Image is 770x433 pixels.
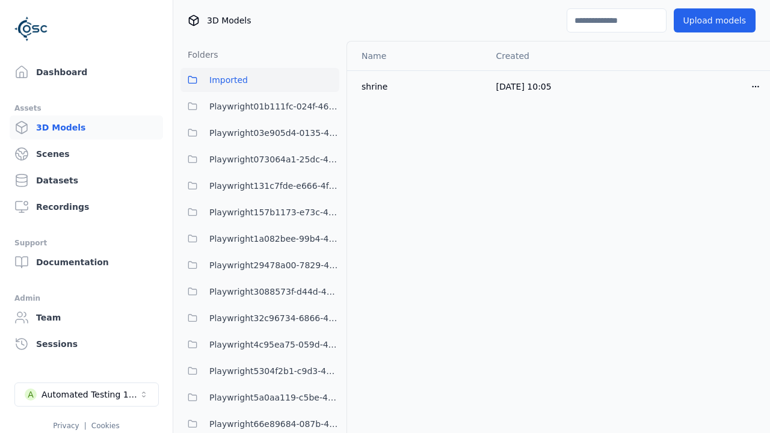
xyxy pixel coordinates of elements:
[180,68,339,92] button: Imported
[209,126,339,140] span: Playwright03e905d4-0135-4922-94e2-0c56aa41bf04
[180,147,339,171] button: Playwright073064a1-25dc-42be-bd5d-9b023c0ea8dd
[25,388,37,401] div: A
[209,284,339,299] span: Playwright3088573f-d44d-455e-85f6-006cb06f31fb
[180,280,339,304] button: Playwright3088573f-d44d-455e-85f6-006cb06f31fb
[207,14,251,26] span: 3D Models
[209,258,339,272] span: Playwright29478a00-7829-4286-b156-879e6320140f
[487,41,628,70] th: Created
[14,236,158,250] div: Support
[209,337,339,352] span: Playwright4c95ea75-059d-4cd5-9024-2cd9de30b3b0
[180,385,339,410] button: Playwright5a0aa119-c5be-433d-90b0-de75c36c42a7
[10,195,163,219] a: Recordings
[10,168,163,192] a: Datasets
[10,250,163,274] a: Documentation
[496,82,552,91] span: [DATE] 10:05
[347,41,487,70] th: Name
[84,422,87,430] span: |
[209,311,339,325] span: Playwright32c96734-6866-42ae-8456-0f4acea52717
[10,115,163,140] a: 3D Models
[180,227,339,251] button: Playwright1a082bee-99b4-4375-8133-1395ef4c0af5
[10,142,163,166] a: Scenes
[14,12,48,46] img: Logo
[209,73,248,87] span: Imported
[180,49,218,61] h3: Folders
[14,291,158,306] div: Admin
[10,332,163,356] a: Sessions
[209,205,339,220] span: Playwright157b1173-e73c-4808-a1ac-12e2e4cec217
[180,121,339,145] button: Playwright03e905d4-0135-4922-94e2-0c56aa41bf04
[180,333,339,357] button: Playwright4c95ea75-059d-4cd5-9024-2cd9de30b3b0
[10,60,163,84] a: Dashboard
[53,422,79,430] a: Privacy
[180,200,339,224] button: Playwright157b1173-e73c-4808-a1ac-12e2e4cec217
[674,8,756,32] button: Upload models
[180,94,339,118] button: Playwright01b111fc-024f-466d-9bae-c06bfb571c6d
[209,417,339,431] span: Playwright66e89684-087b-4a8e-8db0-72782c7802f7
[209,364,339,378] span: Playwright5304f2b1-c9d3-459f-957a-a9fd53ec8eaf
[91,422,120,430] a: Cookies
[209,179,339,193] span: Playwright131c7fde-e666-4f3e-be7e-075966dc97bc
[209,99,339,114] span: Playwright01b111fc-024f-466d-9bae-c06bfb571c6d
[14,101,158,115] div: Assets
[362,81,477,93] div: shrine
[180,253,339,277] button: Playwright29478a00-7829-4286-b156-879e6320140f
[42,388,139,401] div: Automated Testing 1 - Playwright
[209,390,339,405] span: Playwright5a0aa119-c5be-433d-90b0-de75c36c42a7
[14,382,159,407] button: Select a workspace
[209,152,339,167] span: Playwright073064a1-25dc-42be-bd5d-9b023c0ea8dd
[180,174,339,198] button: Playwright131c7fde-e666-4f3e-be7e-075966dc97bc
[180,359,339,383] button: Playwright5304f2b1-c9d3-459f-957a-a9fd53ec8eaf
[10,306,163,330] a: Team
[180,306,339,330] button: Playwright32c96734-6866-42ae-8456-0f4acea52717
[209,232,339,246] span: Playwright1a082bee-99b4-4375-8133-1395ef4c0af5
